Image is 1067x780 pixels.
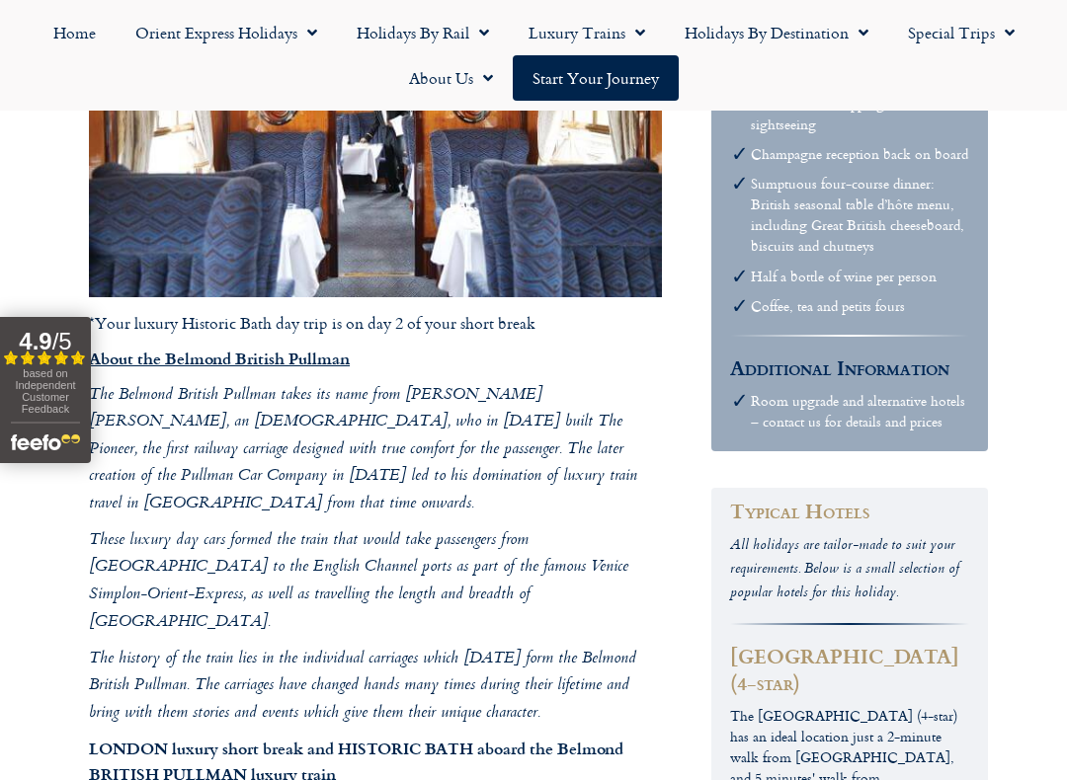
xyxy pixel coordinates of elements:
h3: Additional Information [730,354,970,381]
em: The Belmond British Pullman takes its name from [PERSON_NAME] [PERSON_NAME], an [DEMOGRAPHIC_DATA... [89,382,637,517]
a: Orient Express Holidays [116,10,337,55]
em: The history of the train lies in the individual carriages which [DATE] form the Belmond British P... [89,646,636,727]
li: Champagne reception back on board [751,143,970,164]
a: Holidays by Rail [337,10,509,55]
a: Luxury Trains [509,10,665,55]
h3: Typical Hotels [730,498,970,524]
li: Room upgrade and alternative hotels – contact us for details and prices [751,390,970,431]
h3: [GEOGRAPHIC_DATA] (4-star) [730,643,970,695]
i: All holidays are tailor-made to suit your requirements. Below is a small selection of popular hot... [730,534,959,605]
em: These luxury day cars formed the train that would take passengers from [GEOGRAPHIC_DATA] to the E... [89,527,628,636]
a: Holidays by Destination [665,10,888,55]
u: About the Belmond British Pullman [89,347,350,369]
a: Start your Journey [513,55,679,101]
li: Free time for shopping and sightseeing [751,93,970,134]
li: Sumptuous four-course dinner: British seasonal table d’hôte menu, including Great British cheeseb... [751,173,970,256]
a: Special Trips [888,10,1034,55]
li: Coffee, tea and petits fours [751,295,970,316]
p: *Your luxury Historic Bath day trip is on day 2 of your short break [89,311,662,337]
li: Half a bottle of wine per person [751,266,970,286]
a: Home [34,10,116,55]
nav: Menu [10,10,1057,101]
a: About Us [389,55,513,101]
